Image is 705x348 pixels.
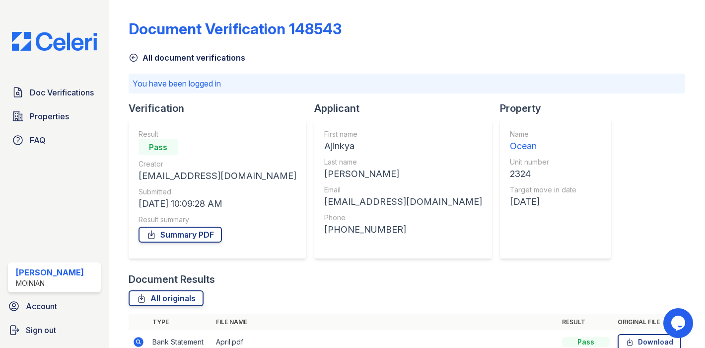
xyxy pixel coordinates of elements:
div: Ajinkya [324,139,482,153]
div: [DATE] [510,195,576,209]
th: Original file [614,314,685,330]
div: Phone [324,213,482,223]
iframe: chat widget [663,308,695,338]
span: Doc Verifications [30,87,94,98]
div: Document Verification 148543 [129,20,342,38]
div: Email [324,185,482,195]
img: CE_Logo_Blue-a8612792a0a2168367f1c8372b55b34899dd931a85d93a1a3d3e32e68fde9ad4.png [4,32,105,51]
p: You have been logged in [133,78,681,89]
div: Ocean [510,139,576,153]
div: [EMAIL_ADDRESS][DOMAIN_NAME] [324,195,482,209]
div: Moinian [16,278,84,288]
div: Creator [139,159,296,169]
a: Doc Verifications [8,83,101,102]
a: Account [4,296,105,316]
a: Properties [8,106,101,126]
div: [PERSON_NAME] [324,167,482,181]
div: Name [510,129,576,139]
th: File name [212,314,558,330]
div: Applicant [314,101,500,115]
div: Unit number [510,157,576,167]
div: [DATE] 10:09:28 AM [139,197,296,211]
div: Document Results [129,272,215,286]
a: All originals [129,290,204,306]
span: Properties [30,110,69,122]
span: Sign out [26,324,56,336]
div: [PHONE_NUMBER] [324,223,482,237]
a: Summary PDF [139,227,222,243]
a: Name Ocean [510,129,576,153]
th: Type [148,314,212,330]
div: Last name [324,157,482,167]
div: Property [500,101,619,115]
div: First name [324,129,482,139]
div: Pass [562,337,610,347]
div: [PERSON_NAME] [16,266,84,278]
span: Account [26,300,57,312]
a: Sign out [4,320,105,340]
div: Verification [129,101,314,115]
div: 2324 [510,167,576,181]
div: Pass [139,139,178,155]
div: Submitted [139,187,296,197]
span: FAQ [30,134,46,146]
a: FAQ [8,130,101,150]
a: All document verifications [129,52,245,64]
div: Target move in date [510,185,576,195]
div: Result summary [139,215,296,225]
div: Result [139,129,296,139]
th: Result [558,314,614,330]
div: [EMAIL_ADDRESS][DOMAIN_NAME] [139,169,296,183]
